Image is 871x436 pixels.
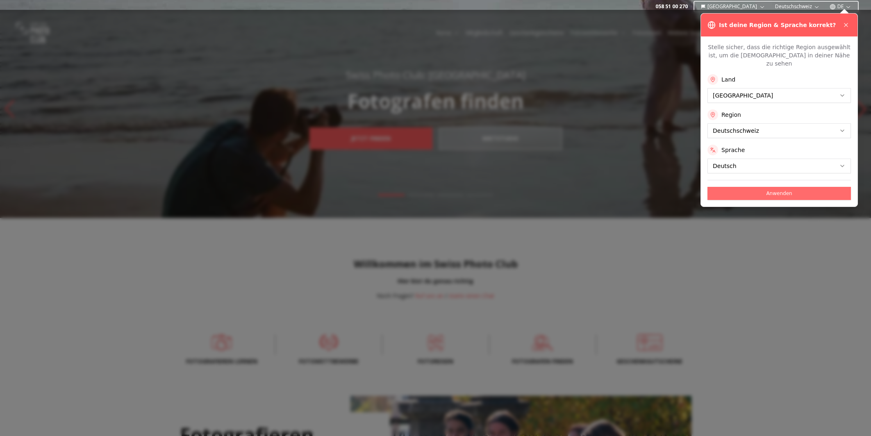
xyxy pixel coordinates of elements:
[707,43,851,68] p: Stelle sicher, dass die richtige Region ausgewählt ist, um die [DEMOGRAPHIC_DATA] in deiner Nähe ...
[655,3,688,10] a: 058 51 00 270
[826,2,855,11] button: DE
[707,187,851,200] button: Anwenden
[719,21,836,29] h3: Ist deine Region & Sprache korrekt?
[721,146,745,154] label: Sprache
[721,75,735,84] label: Land
[698,2,769,11] button: [GEOGRAPHIC_DATA]
[721,111,741,119] label: Region
[772,2,823,11] button: Deutschschweiz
